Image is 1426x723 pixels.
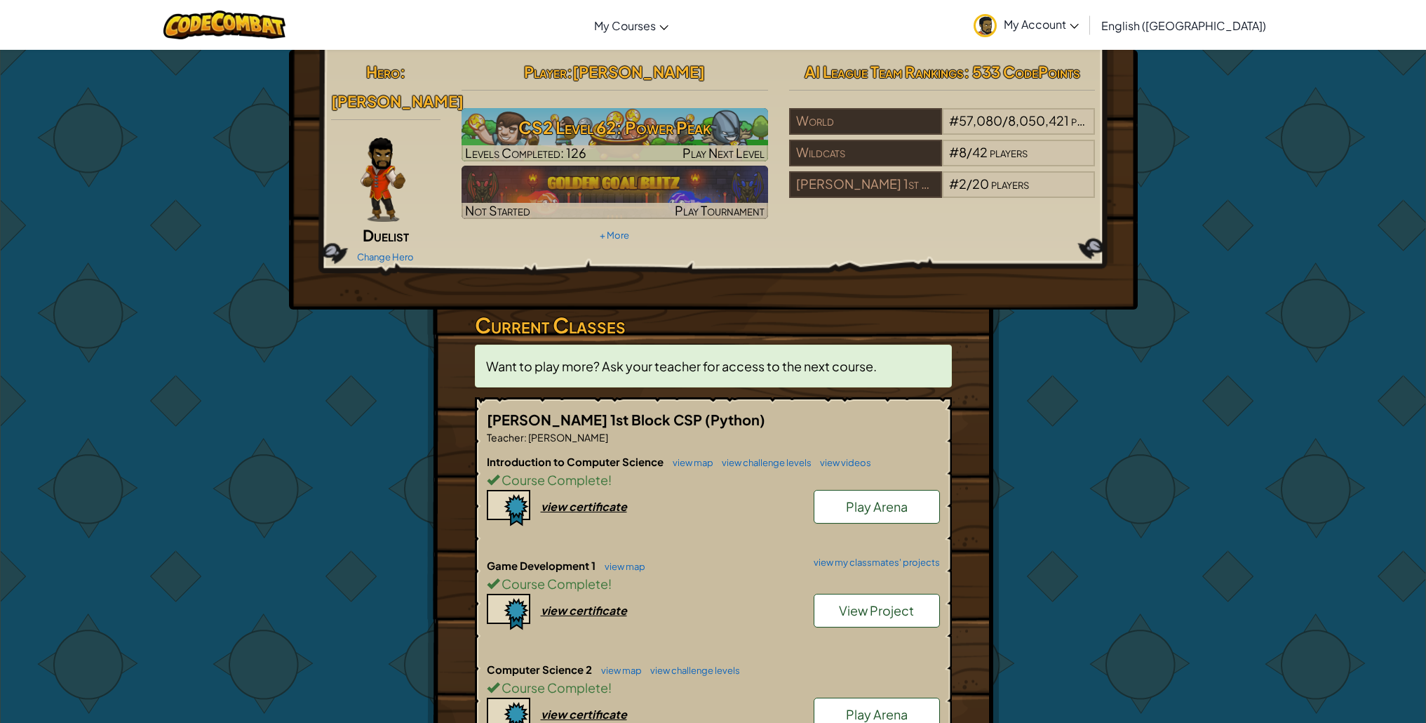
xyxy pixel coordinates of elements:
[487,499,627,514] a: view certificate
[972,144,988,160] span: 42
[846,498,908,515] span: Play Arena
[499,679,608,696] span: Course Complete
[486,358,877,374] span: Want to play more? Ask your teacher for access to the next course.
[990,144,1028,160] span: players
[959,112,1002,128] span: 57,080
[959,175,967,192] span: 2
[789,108,942,135] div: World
[487,603,627,618] a: view certificate
[587,6,675,44] a: My Courses
[499,472,608,488] span: Course Complete
[839,602,914,618] span: View Project
[949,175,959,192] span: #
[807,558,940,567] a: view my classmates' projects
[705,411,765,428] span: (Python)
[715,457,812,468] a: view challenge levels
[572,62,705,81] span: [PERSON_NAME]
[487,707,627,722] a: view certificate
[594,18,656,33] span: My Courses
[487,490,530,526] img: certificate-icon.png
[163,11,286,39] img: CodeCombat logo
[331,91,464,111] span: [PERSON_NAME]
[541,499,627,514] div: view certificate
[789,171,942,198] div: [PERSON_NAME] 1st Block CSP
[805,62,964,81] span: AI League Team Rankings
[846,706,908,722] span: Play Arena
[972,175,989,192] span: 20
[357,251,414,263] a: Change Hero
[1071,112,1109,128] span: players
[462,166,768,219] img: Golden Goal
[524,431,527,444] span: :
[487,559,598,572] span: Game Development 1
[608,576,612,592] span: !
[541,603,627,618] div: view certificate
[363,225,409,245] span: Duelist
[527,431,608,444] span: [PERSON_NAME]
[524,62,567,81] span: Player
[789,121,1096,138] a: World#57,080/8,050,421players
[666,457,713,468] a: view map
[475,310,952,341] h3: Current Classes
[1101,18,1266,33] span: English ([GEOGRAPHIC_DATA])
[361,138,405,222] img: duelist-pose.png
[462,108,768,161] img: CS2 Level 62: Power Peak
[598,561,645,572] a: view map
[675,202,765,218] span: Play Tournament
[967,144,972,160] span: /
[462,112,768,143] h3: CS2 Level 62: Power Peak
[487,455,666,468] span: Introduction to Computer Science
[608,679,612,696] span: !
[400,62,405,81] span: :
[366,62,400,81] span: Hero
[608,472,612,488] span: !
[567,62,572,81] span: :
[682,145,765,161] span: Play Next Level
[967,175,972,192] span: /
[1004,17,1079,32] span: My Account
[789,185,1096,201] a: [PERSON_NAME] 1st Block CSP#2/20players
[462,108,768,161] a: Play Next Level
[541,707,627,722] div: view certificate
[789,153,1096,169] a: Wildcats#8/42players
[949,112,959,128] span: #
[465,202,530,218] span: Not Started
[949,144,959,160] span: #
[487,431,524,444] span: Teacher
[487,663,594,676] span: Computer Science 2
[813,457,871,468] a: view videos
[594,665,642,676] a: view map
[1008,112,1069,128] span: 8,050,421
[487,594,530,630] img: certificate-icon.png
[991,175,1029,192] span: players
[465,145,586,161] span: Levels Completed: 126
[967,3,1086,47] a: My Account
[964,62,1080,81] span: : 533 CodePoints
[1002,112,1008,128] span: /
[643,665,740,676] a: view challenge levels
[600,230,629,241] a: + More
[487,411,705,428] span: [PERSON_NAME] 1st Block CSP
[974,14,997,37] img: avatar
[959,144,967,160] span: 8
[462,166,768,219] a: Not StartedPlay Tournament
[789,140,942,166] div: Wildcats
[499,576,608,592] span: Course Complete
[1094,6,1273,44] a: English ([GEOGRAPHIC_DATA])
